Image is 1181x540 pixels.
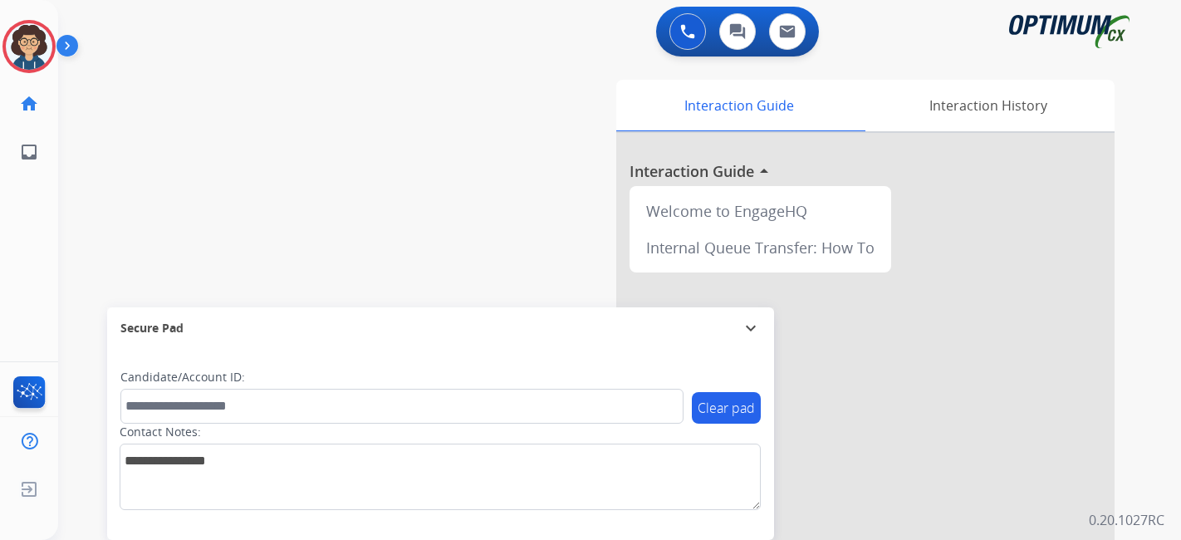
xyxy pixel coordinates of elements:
label: Contact Notes: [120,424,201,440]
mat-icon: inbox [19,142,39,162]
mat-icon: home [19,94,39,114]
button: Clear pad [692,392,761,424]
label: Candidate/Account ID: [120,369,245,385]
mat-icon: expand_more [741,318,761,338]
p: 0.20.1027RC [1089,510,1164,530]
div: Interaction Guide [616,80,861,131]
span: Secure Pad [120,320,184,336]
img: avatar [6,23,52,70]
div: Welcome to EngageHQ [636,193,885,229]
div: Internal Queue Transfer: How To [636,229,885,266]
div: Interaction History [861,80,1115,131]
